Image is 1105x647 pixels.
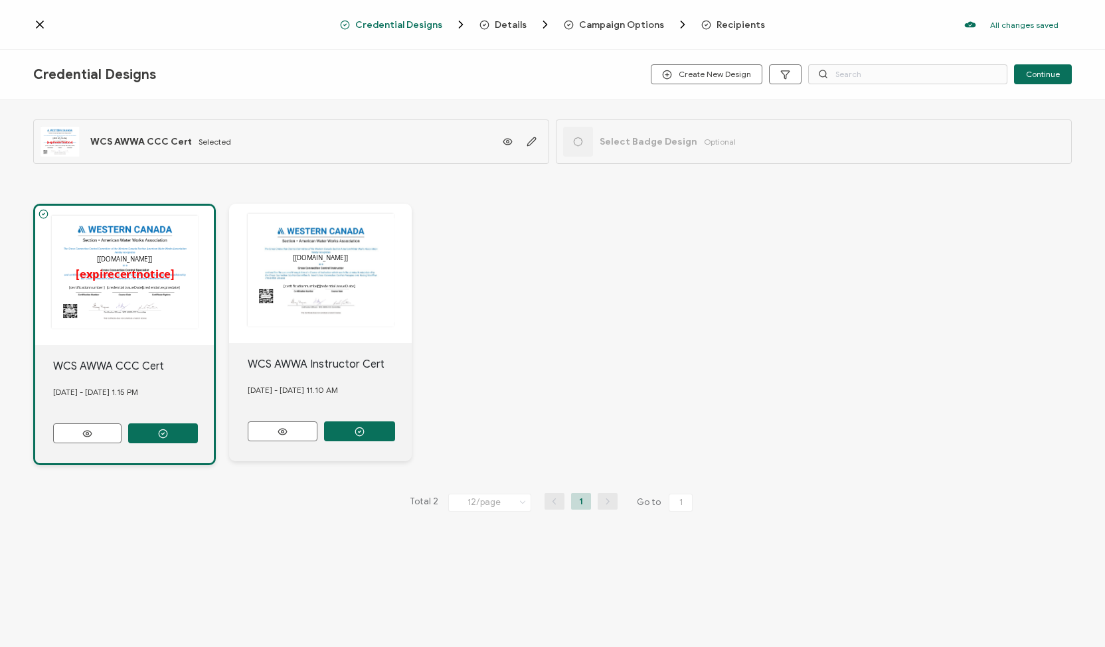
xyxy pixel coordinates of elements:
[990,20,1059,30] p: All changes saved
[53,358,214,374] div: WCS AWWA CCC Cert
[704,137,736,147] span: Optional
[248,356,412,372] div: WCS AWWA Instructor Cert
[701,20,765,30] span: Recipients
[90,136,192,147] span: WCS AWWA CCC Cert
[448,494,531,512] input: Select
[410,493,438,512] span: Total 2
[1014,64,1072,84] button: Continue
[199,137,231,147] span: Selected
[340,18,765,31] div: Breadcrumb
[808,64,1007,84] input: Search
[53,374,214,410] div: [DATE] - [DATE] 1.15 PM
[248,372,412,408] div: [DATE] - [DATE] 11.10 AM
[495,20,527,30] span: Details
[600,136,697,147] span: Select Badge Design
[1039,583,1105,647] iframe: Chat Widget
[1026,70,1060,78] span: Continue
[651,64,762,84] button: Create New Design
[662,70,751,80] span: Create New Design
[564,18,689,31] span: Campaign Options
[33,66,156,83] span: Credential Designs
[571,493,591,510] li: 1
[579,20,664,30] span: Campaign Options
[479,18,552,31] span: Details
[340,18,467,31] span: Credential Designs
[355,20,442,30] span: Credential Designs
[717,20,765,30] span: Recipients
[637,493,695,512] span: Go to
